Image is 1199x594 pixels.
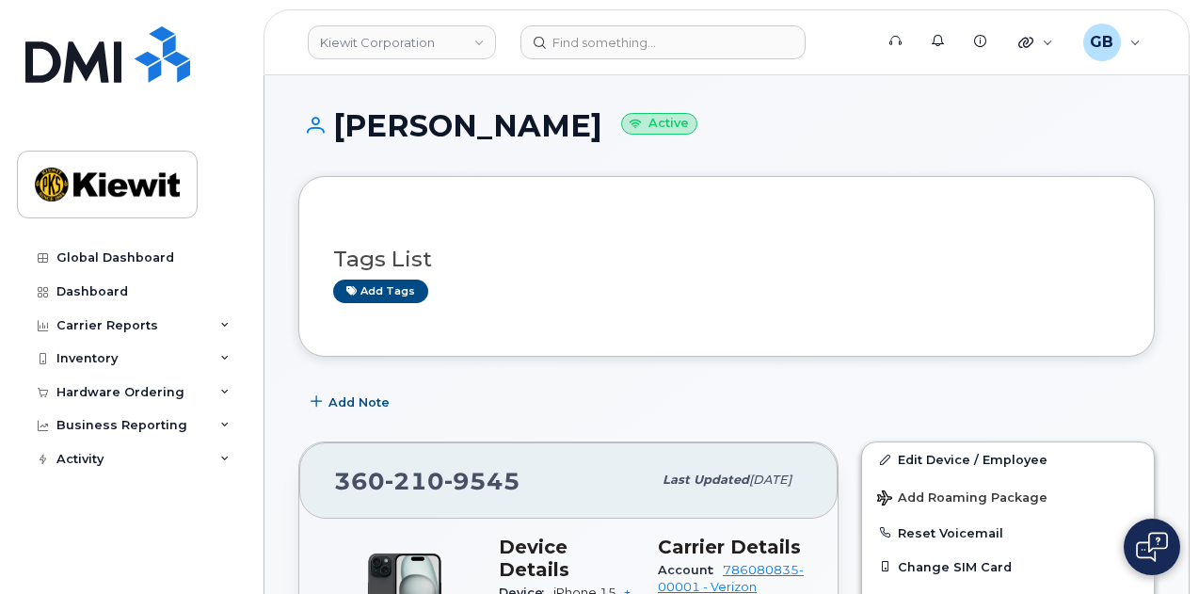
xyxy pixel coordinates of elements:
span: 9545 [444,467,520,495]
button: Add Roaming Package [862,477,1154,516]
span: 210 [385,467,444,495]
button: Reset Voicemail [862,516,1154,550]
span: Last updated [663,473,749,487]
a: Edit Device / Employee [862,442,1154,476]
span: 360 [334,467,520,495]
button: Change SIM Card [862,550,1154,584]
h1: [PERSON_NAME] [298,109,1155,142]
img: Open chat [1136,532,1168,562]
span: [DATE] [749,473,791,487]
a: Add tags [333,280,428,303]
span: Add Note [328,393,390,411]
small: Active [621,113,697,135]
span: Account [658,563,723,577]
h3: Device Details [499,536,635,581]
button: Add Note [298,385,406,419]
h3: Carrier Details [658,536,804,558]
h3: Tags List [333,248,1120,271]
span: Add Roaming Package [877,490,1047,508]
